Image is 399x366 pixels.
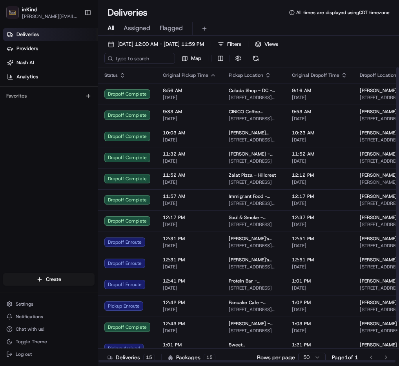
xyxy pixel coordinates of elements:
span: [STREET_ADDRESS][US_STATE] [229,137,279,143]
span: 12:31 PM [163,236,216,242]
span: [DATE] [292,243,347,249]
span: [DATE] [292,328,347,334]
span: Colada Shop - DC - 14th St [229,87,279,94]
span: [PERSON_NAME] - [GEOGRAPHIC_DATA] [229,321,279,327]
span: [PERSON_NAME]'s Cuban - FLATIRON [229,236,279,242]
span: CINICO Coffee Company - [US_STATE] [229,109,279,115]
span: Original Dropoff Time [292,72,339,78]
span: inKind [22,5,37,13]
span: Original Pickup Time [163,72,208,78]
span: [DATE] [292,221,347,228]
span: Notifications [16,313,43,320]
span: [PERSON_NAME] [360,87,397,94]
span: Providers [16,45,38,52]
span: [STREET_ADDRESS] [229,179,279,185]
span: [PERSON_NAME] [360,109,397,115]
span: Sweet [DEMOGRAPHIC_DATA] - [GEOGRAPHIC_DATA] [229,342,279,348]
span: [DATE] [292,285,347,291]
span: [STREET_ADDRESS] [229,158,279,164]
a: Providers [3,42,98,55]
span: [DATE] 12:00 AM - [DATE] 11:59 PM [117,41,204,48]
span: All times are displayed using CDT timezone [296,9,390,16]
span: 1:03 PM [292,321,347,327]
span: [PERSON_NAME] [360,278,397,284]
span: [DATE] [292,158,347,164]
span: [DATE] [292,137,347,143]
span: [STREET_ADDRESS][US_STATE] [229,116,279,122]
div: Packages [168,353,215,361]
span: [PERSON_NAME] [360,257,397,263]
span: [DATE] [163,328,216,334]
span: [STREET_ADDRESS][US_STATE][US_STATE][US_STATE] [229,200,279,207]
button: inKindinKind[PERSON_NAME][EMAIL_ADDRESS][DOMAIN_NAME] [3,3,81,22]
span: [STREET_ADDRESS] [229,328,279,334]
span: 12:51 PM [292,236,347,242]
button: Views [251,39,282,50]
span: 1:21 PM [292,342,347,348]
span: [DATE] [163,179,216,185]
button: Chat with us! [3,324,95,335]
span: [PERSON_NAME] [360,236,397,242]
span: Chat with us! [16,326,44,332]
span: [STREET_ADDRESS] [229,285,279,291]
span: 11:32 AM [163,151,216,157]
span: Assigned [124,24,150,33]
span: Analytics [16,73,38,80]
span: [STREET_ADDRESS][US_STATE] [229,94,279,101]
span: [PERSON_NAME] [360,321,397,327]
span: 12:12 PM [292,172,347,178]
span: [DATE] [163,116,216,122]
span: 1:02 PM [292,299,347,306]
button: Refresh [250,53,261,64]
button: Map [178,53,205,64]
span: 12:41 PM [163,278,216,284]
span: [PERSON_NAME] Daughter - [PERSON_NAME][GEOGRAPHIC_DATA] [229,130,279,136]
span: [PERSON_NAME] [360,193,397,199]
span: 11:52 AM [163,172,216,178]
button: [PERSON_NAME][EMAIL_ADDRESS][DOMAIN_NAME] [22,13,78,20]
button: Toggle Theme [3,336,95,347]
span: Settings [16,301,33,307]
span: [DATE] [292,264,347,270]
span: Log out [16,351,32,357]
span: [DATE] [163,221,216,228]
span: 12:42 PM [163,299,216,306]
span: Zalat Pizza - Hillcrest [229,172,276,178]
span: 12:17 PM [163,214,216,221]
span: [DATE] [292,200,347,207]
span: 12:51 PM [292,257,347,263]
span: Create [46,276,61,283]
span: Views [264,41,278,48]
p: Rows per page [257,353,295,361]
span: Soul & Smoke - [GEOGRAPHIC_DATA] [229,214,279,221]
img: inKind [6,6,19,19]
div: 15 [143,354,155,361]
button: Create [3,273,95,286]
h1: Deliveries [107,6,148,19]
span: [PERSON_NAME] [360,172,397,178]
span: [STREET_ADDRESS] [229,221,279,228]
span: [PERSON_NAME] [360,299,397,306]
button: Settings [3,299,95,310]
button: Notifications [3,311,95,322]
button: Filters [214,39,245,50]
span: [DATE] [163,200,216,207]
span: [DATE] [292,94,347,101]
span: Map [191,55,201,62]
span: [PERSON_NAME] [360,151,397,157]
input: Type to search [104,53,175,64]
span: Protein Bar - [GEOGRAPHIC_DATA] [229,278,279,284]
span: Pancake Cafe - [GEOGRAPHIC_DATA] [229,299,279,306]
div: Favorites [3,90,95,102]
span: 12:37 PM [292,214,347,221]
a: Deliveries [3,28,98,41]
span: [DATE] [292,179,347,185]
span: [DATE] [163,285,216,291]
button: [DATE] 12:00 AM - [DATE] 11:59 PM [104,39,208,50]
span: 12:31 PM [163,257,216,263]
span: [PERSON_NAME] [360,130,397,136]
span: 9:16 AM [292,87,347,94]
span: 8:56 AM [163,87,216,94]
span: 10:03 AM [163,130,216,136]
span: [DATE] [163,137,216,143]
